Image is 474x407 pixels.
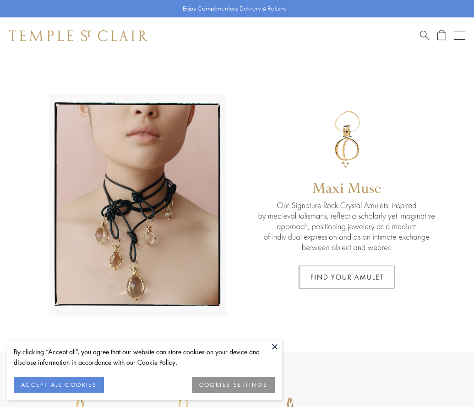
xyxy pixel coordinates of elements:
button: Open navigation [454,30,465,41]
p: Enjoy Complimentary Delivery & Returns [183,4,287,13]
div: By clicking “Accept all”, you agree that our website can store cookies on your device and disclos... [14,346,275,368]
a: Search [420,30,430,41]
a: Open Shopping Bag [437,30,446,41]
button: COOKIES SETTINGS [192,377,275,393]
img: Temple St. Clair [9,30,147,41]
button: ACCEPT ALL COOKIES [14,377,104,393]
